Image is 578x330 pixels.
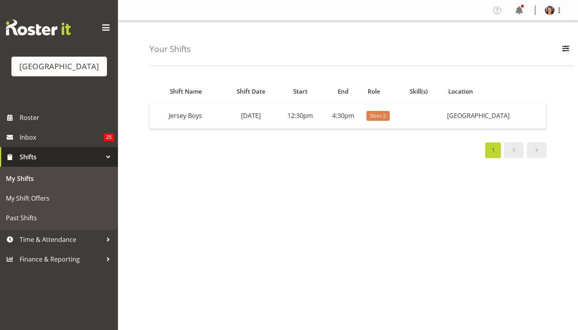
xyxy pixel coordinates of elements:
span: Shifts [20,151,102,163]
span: Role [368,87,380,96]
span: End [338,87,348,96]
span: 25 [104,133,114,141]
span: Time & Attendance [20,234,102,245]
h4: Your Shifts [149,44,191,53]
span: My Shifts [6,173,112,184]
td: Jersey Boys [166,103,224,129]
button: Filter Employees [558,41,574,58]
span: Inbox [20,131,104,143]
img: Rosterit website logo [6,20,71,35]
td: [DATE] [224,103,278,129]
td: [GEOGRAPHIC_DATA] [444,103,546,129]
span: Start [293,87,307,96]
a: Past Shifts [2,208,116,228]
td: 4:30pm [323,103,363,129]
img: elea-hargreaves2c755f076077fa11bccae5db5d7fb730.png [545,6,554,15]
span: Skill(s) [410,87,428,96]
a: My Shift Offers [2,188,116,208]
span: Shift Date [237,87,265,96]
span: Location [448,87,473,96]
td: 12:30pm [278,103,323,129]
span: Roster [20,112,114,124]
span: Finance & Reporting [20,253,102,265]
a: My Shifts [2,169,116,188]
span: Shift Name [170,87,202,96]
span: Past Shifts [6,212,112,224]
div: [GEOGRAPHIC_DATA] [19,61,99,72]
span: My Shift Offers [6,192,112,204]
span: Door 2 [370,112,386,120]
